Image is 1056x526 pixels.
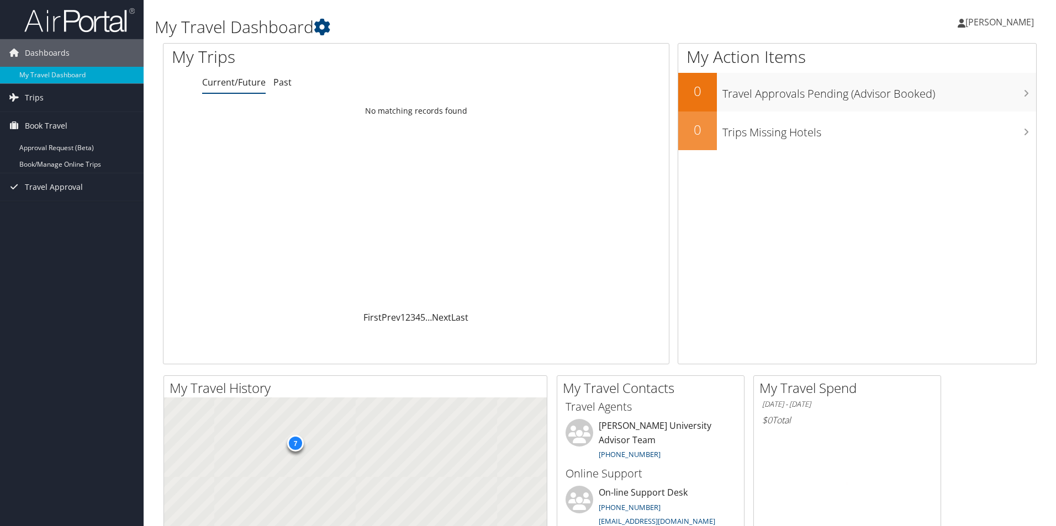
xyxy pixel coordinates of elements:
[599,502,661,512] a: [PHONE_NUMBER]
[722,81,1036,102] h3: Travel Approvals Pending (Advisor Booked)
[287,435,303,451] div: 7
[762,414,772,426] span: $0
[202,76,266,88] a: Current/Future
[24,7,135,33] img: airportal-logo.png
[560,419,741,464] li: [PERSON_NAME] University Advisor Team
[25,39,70,67] span: Dashboards
[958,6,1045,39] a: [PERSON_NAME]
[415,311,420,323] a: 4
[678,82,717,100] h2: 0
[563,379,744,397] h2: My Travel Contacts
[678,111,1036,150] a: 0Trips Missing Hotels
[451,311,468,323] a: Last
[25,112,67,140] span: Book Travel
[678,45,1036,68] h1: My Action Items
[425,311,432,323] span: …
[722,119,1036,140] h3: Trips Missing Hotels
[762,399,932,410] h6: [DATE] - [DATE]
[420,311,425,323] a: 5
[172,45,450,68] h1: My Trips
[762,414,932,426] h6: Total
[965,16,1034,28] span: [PERSON_NAME]
[400,311,405,323] a: 1
[163,101,669,121] td: No matching records found
[405,311,410,323] a: 2
[432,311,451,323] a: Next
[678,120,717,139] h2: 0
[25,84,44,111] span: Trips
[566,399,736,415] h3: Travel Agents
[759,379,941,397] h2: My Travel Spend
[599,516,715,526] a: [EMAIL_ADDRESS][DOMAIN_NAME]
[566,466,736,481] h3: Online Support
[678,73,1036,111] a: 0Travel Approvals Pending (Advisor Booked)
[599,449,661,459] a: [PHONE_NUMBER]
[410,311,415,323] a: 3
[25,173,83,201] span: Travel Approval
[155,15,748,39] h1: My Travel Dashboard
[170,379,547,397] h2: My Travel History
[363,311,382,323] a: First
[273,76,292,88] a: Past
[382,311,400,323] a: Prev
